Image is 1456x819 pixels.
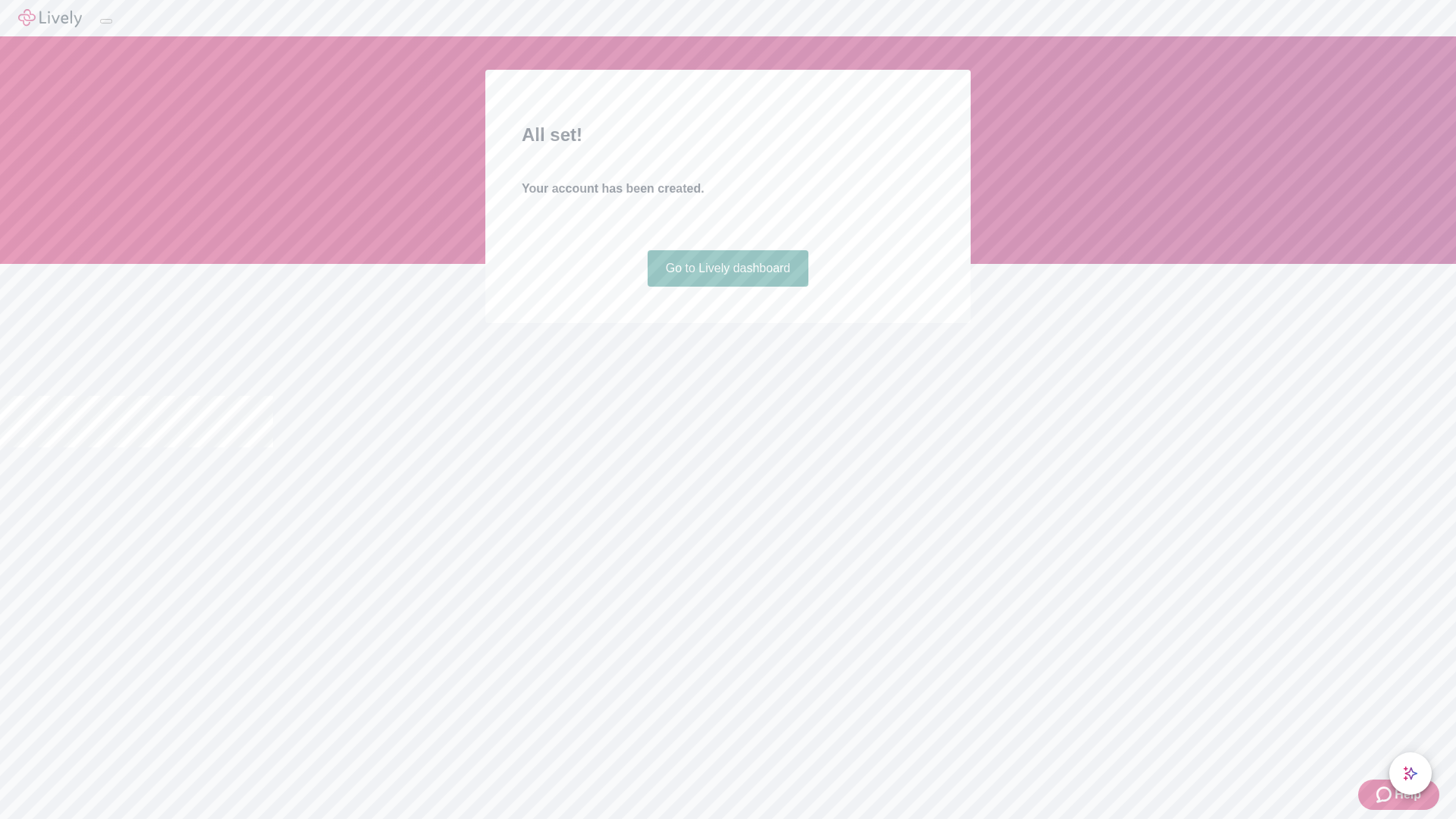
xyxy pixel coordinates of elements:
[1395,786,1421,804] span: Help
[1376,786,1395,804] svg: Zendesk support icon
[18,9,82,27] img: Lively
[522,180,934,198] h4: Your account has been created.
[100,19,112,24] button: Log out
[1389,752,1432,795] button: chat
[648,250,809,287] a: Go to Lively dashboard
[522,121,934,149] h2: All set!
[1358,780,1439,810] button: Zendesk support iconHelp
[1403,766,1418,781] svg: Lively AI Assistant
